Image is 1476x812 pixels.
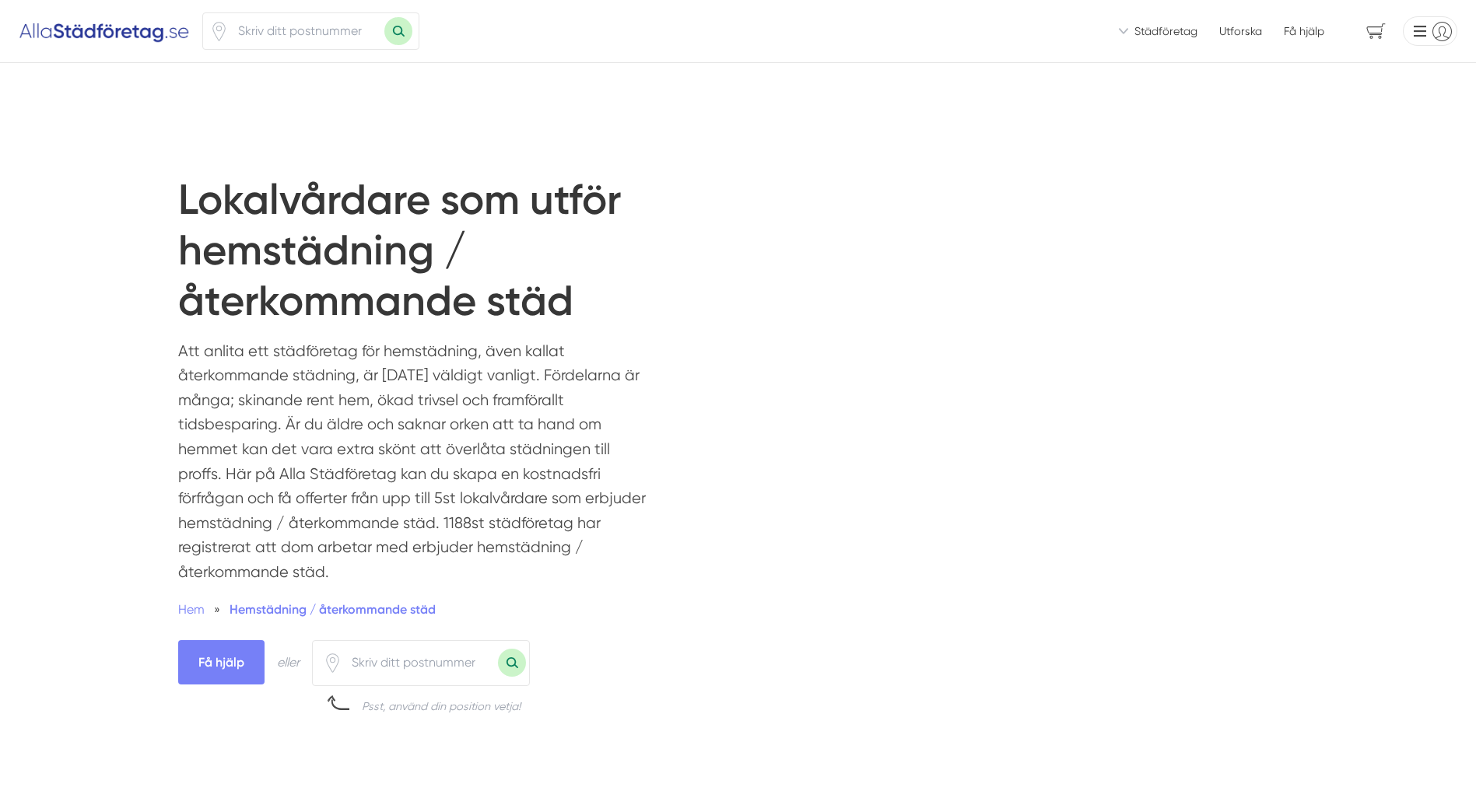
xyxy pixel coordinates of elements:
[1355,18,1397,45] span: navigation-cart
[1134,23,1197,39] span: Städföretag
[323,653,342,673] svg: Pin / Karta
[209,22,229,41] span: Klicka för att använda din position.
[342,645,498,681] input: Skriv ditt postnummer
[19,19,190,44] img: Alla Städföretag
[178,640,265,684] span: Få hjälp
[362,698,521,714] div: Psst, använd din position vetja!
[1219,23,1262,39] a: Utforska
[1284,23,1324,39] span: Få hjälp
[178,602,205,617] a: Hem
[277,653,300,672] div: eller
[178,600,649,619] nav: Breadcrumb
[178,175,701,338] h1: Lokalvårdare som utför hemstädning / återkommande städ
[323,653,342,673] span: Klicka för att använda din position.
[178,339,649,593] p: Att anlita ett städföretag för hemstädning, även kallat återkommande städning, är [DATE] väldigt ...
[229,13,384,49] input: Skriv ditt postnummer
[214,600,220,619] span: »
[230,602,436,617] a: Hemstädning / återkommande städ
[209,22,229,41] svg: Pin / Karta
[384,17,412,45] button: Sök med postnummer
[498,649,526,677] button: Sök med postnummer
